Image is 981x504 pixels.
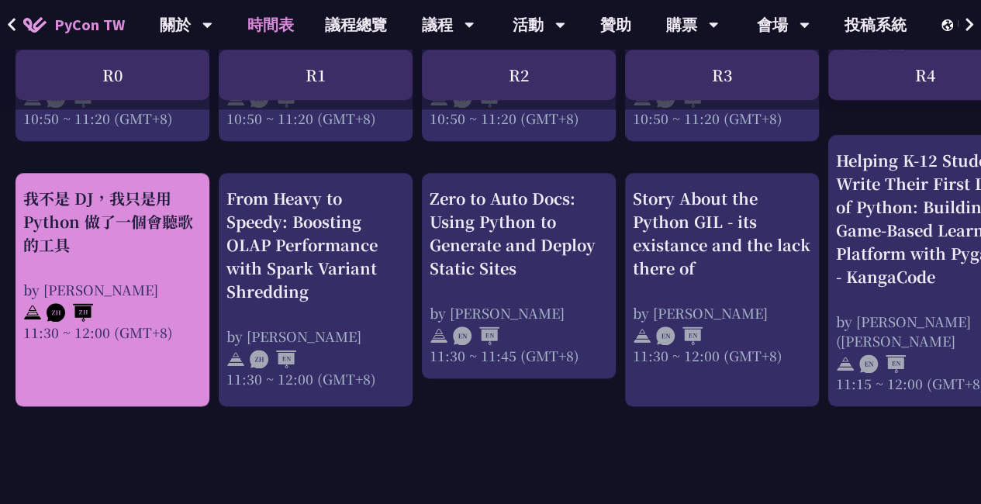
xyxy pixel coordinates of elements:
[16,50,209,100] div: R0
[23,187,202,257] div: 我不是 DJ，我只是用 Python 做了一個會聽歌的工具
[633,346,811,365] div: 11:30 ~ 12:00 (GMT+8)
[633,326,651,345] img: svg+xml;base64,PHN2ZyB4bWxucz0iaHR0cDovL3d3dy53My5vcmcvMjAwMC9zdmciIHdpZHRoPSIyNCIgaGVpZ2h0PSIyNC...
[226,326,405,346] div: by [PERSON_NAME]
[219,50,413,100] div: R1
[656,326,703,345] img: ENEN.5a408d1.svg
[430,187,608,365] a: Zero to Auto Docs: Using Python to Generate and Deploy Static Sites by [PERSON_NAME] 11:30 ~ 11:4...
[633,187,811,280] div: Story About the Python GIL - its existance and the lack there of
[859,354,906,373] img: ENEN.5a408d1.svg
[54,13,125,36] span: PyCon TW
[250,350,296,368] img: ZHEN.371966e.svg
[453,326,499,345] img: ENEN.5a408d1.svg
[226,187,405,388] a: From Heavy to Speedy: Boosting OLAP Performance with Spark Variant Shredding by [PERSON_NAME] 11:...
[430,109,608,128] div: 10:50 ~ 11:20 (GMT+8)
[226,187,405,303] div: From Heavy to Speedy: Boosting OLAP Performance with Spark Variant Shredding
[836,354,855,373] img: svg+xml;base64,PHN2ZyB4bWxucz0iaHR0cDovL3d3dy53My5vcmcvMjAwMC9zdmciIHdpZHRoPSIyNCIgaGVpZ2h0PSIyNC...
[23,323,202,342] div: 11:30 ~ 12:00 (GMT+8)
[430,346,608,365] div: 11:30 ~ 11:45 (GMT+8)
[23,17,47,33] img: Home icon of PyCon TW 2025
[226,369,405,388] div: 11:30 ~ 12:00 (GMT+8)
[226,350,245,368] img: svg+xml;base64,PHN2ZyB4bWxucz0iaHR0cDovL3d3dy53My5vcmcvMjAwMC9zdmciIHdpZHRoPSIyNCIgaGVpZ2h0PSIyNC...
[23,187,202,342] a: 我不是 DJ，我只是用 Python 做了一個會聽歌的工具 by [PERSON_NAME] 11:30 ~ 12:00 (GMT+8)
[23,303,42,322] img: svg+xml;base64,PHN2ZyB4bWxucz0iaHR0cDovL3d3dy53My5vcmcvMjAwMC9zdmciIHdpZHRoPSIyNCIgaGVpZ2h0PSIyNC...
[633,303,811,323] div: by [PERSON_NAME]
[633,109,811,128] div: 10:50 ~ 11:20 (GMT+8)
[430,326,448,345] img: svg+xml;base64,PHN2ZyB4bWxucz0iaHR0cDovL3d3dy53My5vcmcvMjAwMC9zdmciIHdpZHRoPSIyNCIgaGVpZ2h0PSIyNC...
[47,303,93,322] img: ZHZH.38617ef.svg
[23,280,202,299] div: by [PERSON_NAME]
[8,5,140,44] a: PyCon TW
[625,50,819,100] div: R3
[23,109,202,128] div: 10:50 ~ 11:20 (GMT+8)
[430,187,608,280] div: Zero to Auto Docs: Using Python to Generate and Deploy Static Sites
[422,50,616,100] div: R2
[430,303,608,323] div: by [PERSON_NAME]
[633,187,811,365] a: Story About the Python GIL - its existance and the lack there of by [PERSON_NAME] 11:30 ~ 12:00 (...
[941,19,957,31] img: Locale Icon
[226,109,405,128] div: 10:50 ~ 11:20 (GMT+8)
